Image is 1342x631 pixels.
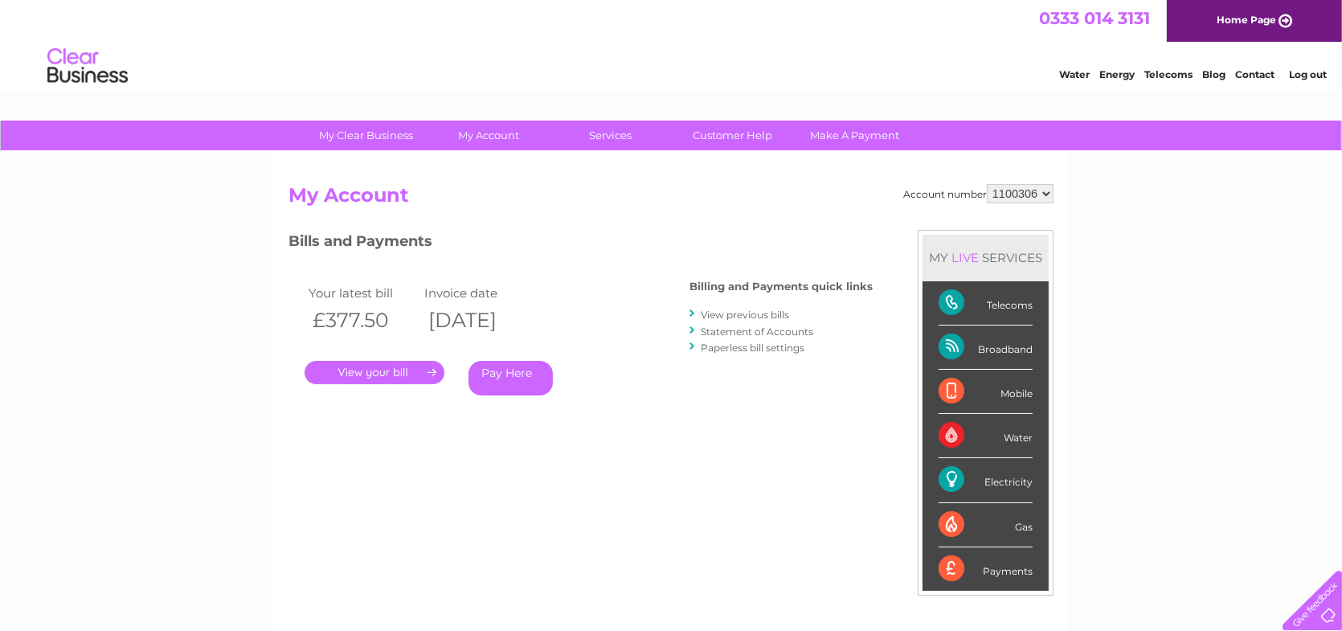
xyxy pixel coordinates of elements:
[939,414,1033,458] div: Water
[939,547,1033,591] div: Payments
[420,304,536,337] th: [DATE]
[701,342,804,354] a: Paperless bill settings
[923,235,1049,281] div: MY SERVICES
[1099,68,1135,80] a: Energy
[468,361,553,395] a: Pay Here
[939,503,1033,547] div: Gas
[1235,68,1274,80] a: Contact
[1039,8,1150,28] a: 0333 014 3131
[789,121,922,150] a: Make A Payment
[1059,68,1090,80] a: Water
[305,282,420,304] td: Your latest bill
[701,326,813,338] a: Statement of Accounts
[545,121,677,150] a: Services
[939,458,1033,502] div: Electricity
[293,9,1052,78] div: Clear Business is a trading name of Verastar Limited (registered in [GEOGRAPHIC_DATA] No. 3667643...
[288,184,1054,215] h2: My Account
[288,230,873,258] h3: Bills and Payments
[47,42,129,91] img: logo.png
[939,326,1033,370] div: Broadband
[305,304,420,337] th: £377.50
[305,361,444,384] a: .
[939,370,1033,414] div: Mobile
[1289,68,1327,80] a: Log out
[689,281,873,293] h4: Billing and Payments quick links
[1144,68,1193,80] a: Telecoms
[301,121,433,150] a: My Clear Business
[420,282,536,304] td: Invoice date
[1202,68,1225,80] a: Blog
[667,121,800,150] a: Customer Help
[939,281,1033,326] div: Telecoms
[903,184,1054,203] div: Account number
[948,250,982,265] div: LIVE
[701,309,789,321] a: View previous bills
[423,121,555,150] a: My Account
